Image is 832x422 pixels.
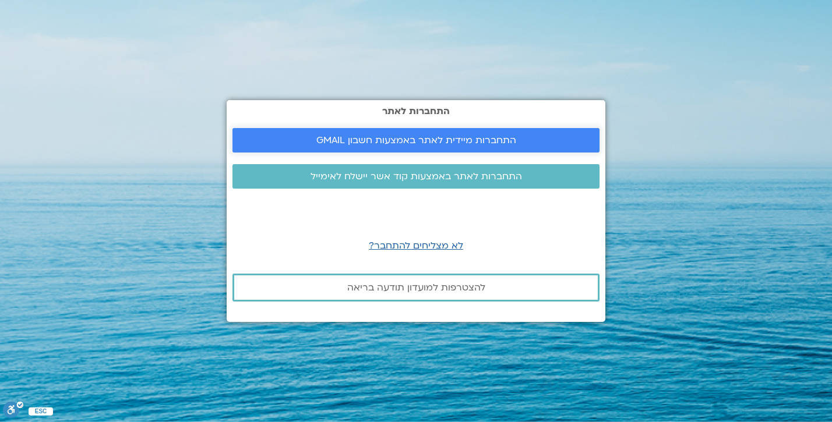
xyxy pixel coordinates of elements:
span: התחברות מיידית לאתר באמצעות חשבון GMAIL [316,135,516,146]
a: התחברות לאתר באמצעות קוד אשר יישלח לאימייל [232,164,600,189]
span: התחברות לאתר באמצעות קוד אשר יישלח לאימייל [311,171,522,182]
a: להצטרפות למועדון תודעה בריאה [232,274,600,302]
a: התחברות מיידית לאתר באמצעות חשבון GMAIL [232,128,600,153]
span: להצטרפות למועדון תודעה בריאה [347,282,485,293]
h2: התחברות לאתר [232,106,600,116]
a: לא מצליחים להתחבר? [369,239,463,252]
